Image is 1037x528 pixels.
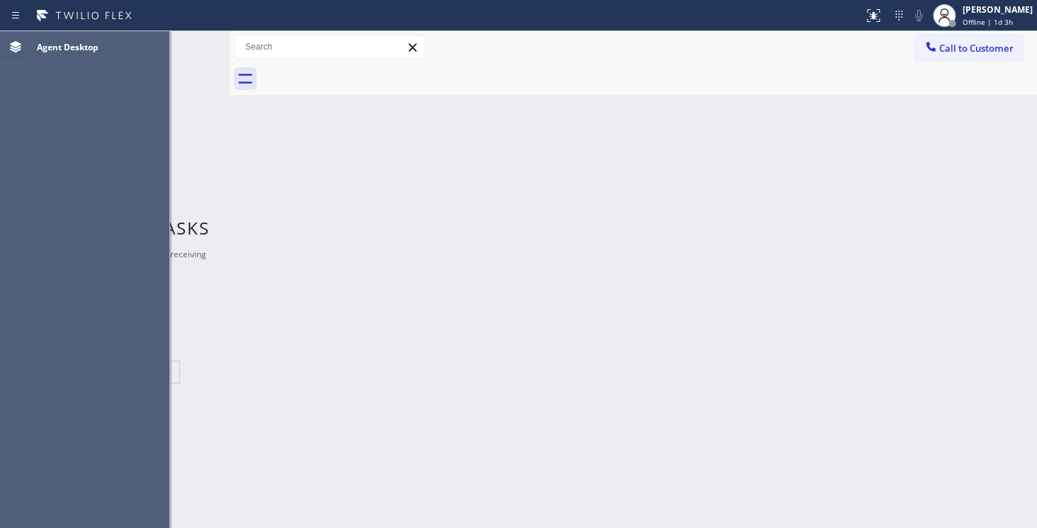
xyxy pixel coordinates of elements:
[939,42,1014,55] span: Call to Customer
[909,6,929,26] button: Mute
[235,35,425,58] input: Search
[963,4,1033,16] div: [PERSON_NAME]
[37,41,99,53] span: Agent Desktop
[963,17,1013,27] span: Offline | 1d 3h
[914,35,1023,62] button: Call to Customer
